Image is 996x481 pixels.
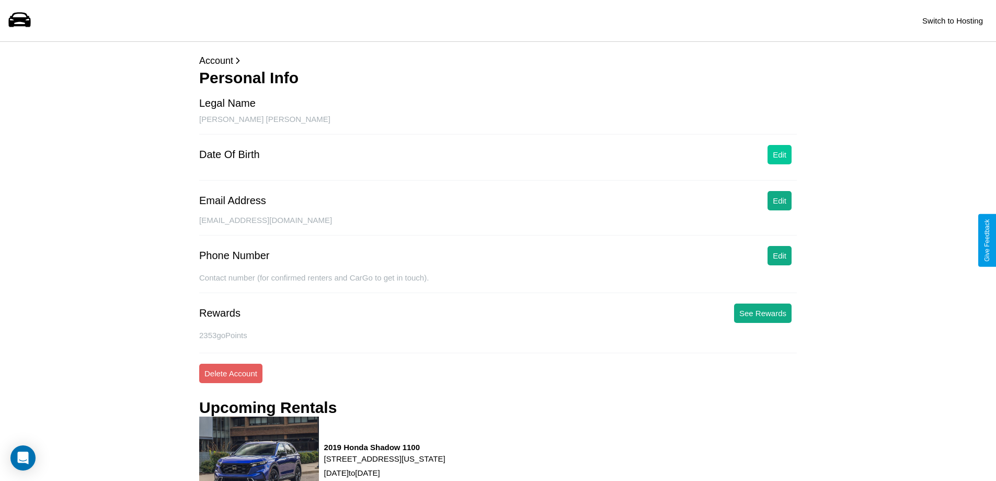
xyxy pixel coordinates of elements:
[199,328,797,342] p: 2353 goPoints
[199,52,797,69] p: Account
[199,149,260,161] div: Date Of Birth
[199,364,262,383] button: Delete Account
[10,445,36,471] div: Open Intercom Messenger
[199,115,797,135] div: [PERSON_NAME] [PERSON_NAME]
[734,304,792,323] button: See Rewards
[324,443,445,452] h3: 2019 Honda Shadow 1100
[199,273,797,293] div: Contact number (for confirmed renters and CarGo to get in touch).
[199,307,241,319] div: Rewards
[324,452,445,466] p: [STREET_ADDRESS][US_STATE]
[768,145,792,164] button: Edit
[324,466,445,480] p: [DATE] to [DATE]
[199,195,266,207] div: Email Address
[768,246,792,265] button: Edit
[917,11,988,30] button: Switch to Hosting
[199,216,797,236] div: [EMAIL_ADDRESS][DOMAIN_NAME]
[199,69,797,87] h3: Personal Info
[768,191,792,210] button: Edit
[983,219,991,262] div: Give Feedback
[199,399,337,417] h3: Upcoming Rentals
[199,250,270,262] div: Phone Number
[199,97,256,109] div: Legal Name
